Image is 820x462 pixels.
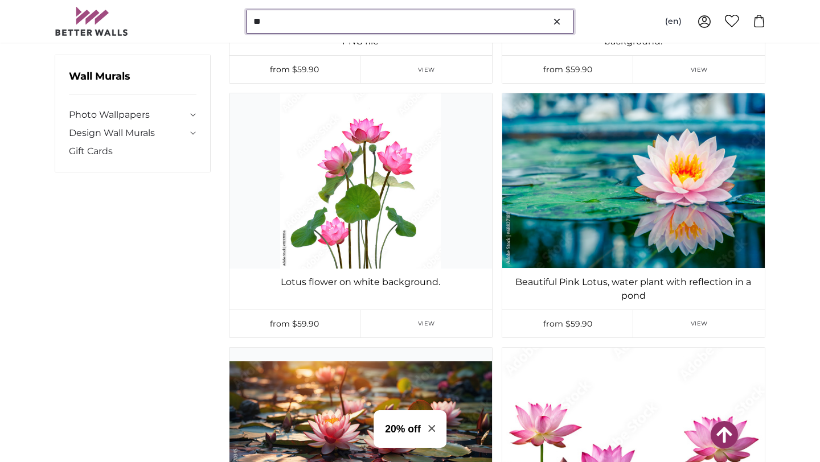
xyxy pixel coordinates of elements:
summary: Design Wall Murals [69,126,196,140]
h3: Wall Murals [69,69,196,94]
span: from $59.90 [543,64,592,75]
span: View [691,319,707,328]
button: (en) [656,11,691,32]
a: Photo Wallpapers [69,108,187,122]
a: Lotus flower on white background. [232,275,490,289]
summary: Photo Wallpapers [69,108,196,122]
a: View [360,310,492,337]
span: View [418,319,434,328]
img: photo-wallpaper-antique-compass-xl [229,93,492,268]
span: from $59.90 [270,319,319,329]
span: from $59.90 [270,64,319,75]
a: Design Wall Murals [69,126,187,140]
a: View [633,310,765,337]
a: Beautiful Pink Lotus, water plant with reflection in a pond [505,275,762,303]
img: Betterwalls [55,7,129,36]
a: Gift Cards [69,145,196,158]
img: photo-wallpaper-antique-compass-xl [502,93,765,268]
span: View [691,65,707,74]
a: View [360,56,492,83]
span: from $59.90 [543,319,592,329]
a: View [633,56,765,83]
span: View [418,65,434,74]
